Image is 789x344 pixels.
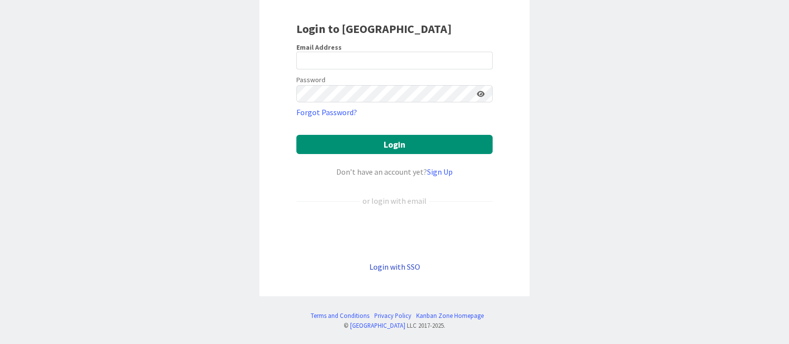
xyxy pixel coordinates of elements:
[296,166,493,178] div: Don’t have an account yet?
[369,262,420,272] a: Login with SSO
[427,167,453,177] a: Sign Up
[311,311,369,320] a: Terms and Conditions
[296,75,325,85] label: Password
[374,311,411,320] a: Privacy Policy
[296,135,493,154] button: Login
[416,311,484,320] a: Kanban Zone Homepage
[296,43,342,52] label: Email Address
[360,195,429,207] div: or login with email
[296,21,452,36] b: Login to [GEOGRAPHIC_DATA]
[296,106,357,118] a: Forgot Password?
[291,223,498,245] iframe: Sign in with Google Button
[306,321,484,330] div: © LLC 2017- 2025 .
[350,321,405,329] a: [GEOGRAPHIC_DATA]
